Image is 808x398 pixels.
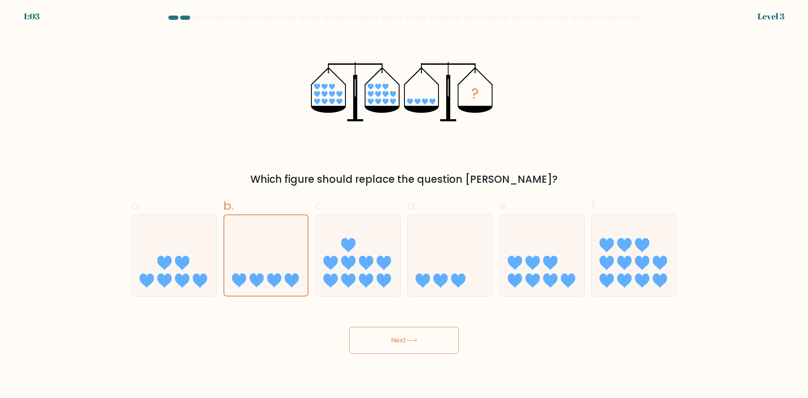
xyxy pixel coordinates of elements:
[136,172,672,187] div: Which figure should replace the question [PERSON_NAME]?
[24,10,40,23] div: 1:03
[131,198,141,214] span: a.
[471,84,479,104] tspan: ?
[349,327,459,354] button: Next
[223,198,234,214] span: b.
[407,198,417,214] span: d.
[500,198,509,214] span: e.
[591,198,597,214] span: f.
[757,10,784,23] div: Level 3
[315,198,324,214] span: c.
